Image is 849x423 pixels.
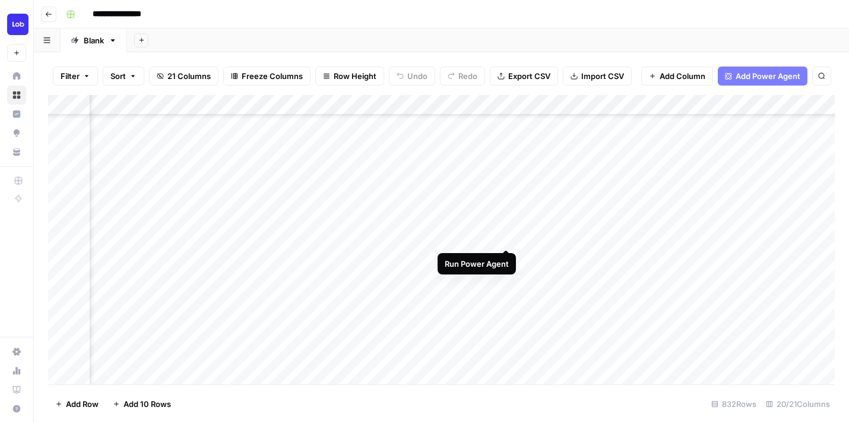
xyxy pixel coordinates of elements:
a: Usage [7,361,26,380]
div: 832 Rows [707,394,761,413]
button: Row Height [315,67,384,86]
span: Add Row [66,398,99,410]
button: Import CSV [563,67,632,86]
button: Export CSV [490,67,558,86]
button: Workspace: Lob [7,10,26,39]
div: 20/21 Columns [761,394,835,413]
a: Your Data [7,143,26,162]
a: Settings [7,342,26,361]
a: Blank [61,29,127,52]
button: Help + Support [7,399,26,418]
span: 21 Columns [167,70,211,82]
span: Add Power Agent [736,70,800,82]
div: Blank [84,34,104,46]
button: Freeze Columns [223,67,311,86]
span: Export CSV [508,70,550,82]
a: Learning Hub [7,380,26,399]
span: Filter [61,70,80,82]
button: Add 10 Rows [106,394,178,413]
button: 21 Columns [149,67,218,86]
span: Import CSV [581,70,624,82]
span: Undo [407,70,427,82]
button: Add Column [641,67,713,86]
img: Lob Logo [7,14,28,35]
button: Add Row [48,394,106,413]
button: Filter [53,67,98,86]
button: Undo [389,67,435,86]
a: Home [7,67,26,86]
button: Add Power Agent [718,67,807,86]
span: Redo [458,70,477,82]
span: Sort [110,70,126,82]
button: Redo [440,67,485,86]
span: Freeze Columns [242,70,303,82]
a: Insights [7,105,26,124]
button: Sort [103,67,144,86]
div: Run Power Agent [445,258,509,270]
a: Browse [7,86,26,105]
span: Add 10 Rows [123,398,171,410]
span: Add Column [660,70,705,82]
a: Opportunities [7,124,26,143]
span: Row Height [334,70,376,82]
